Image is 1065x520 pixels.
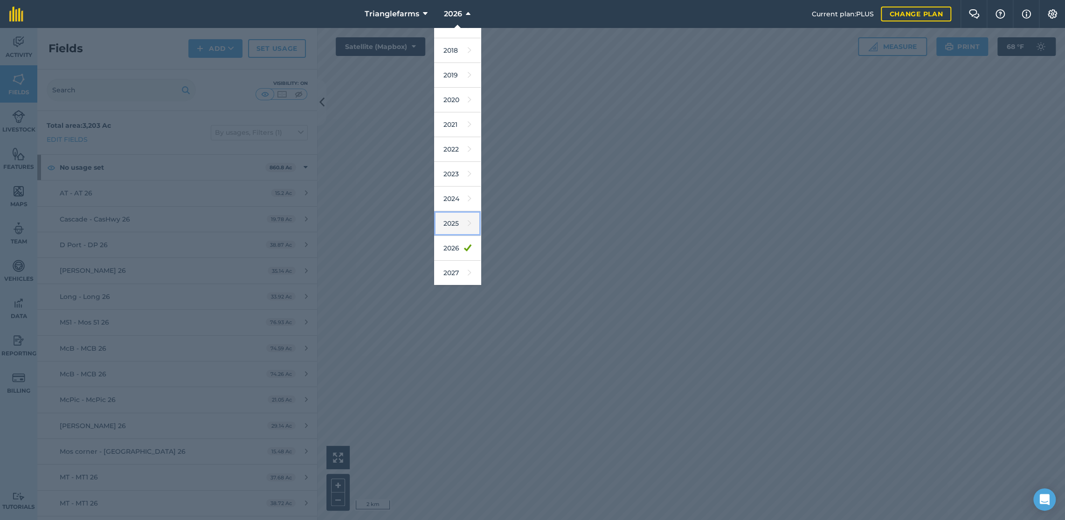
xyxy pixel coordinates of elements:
a: 2019 [434,63,481,88]
a: 2026 [434,236,481,261]
span: Current plan : PLUS [811,9,873,19]
a: Change plan [881,7,951,21]
img: Two speech bubbles overlapping with the left bubble in the forefront [968,9,980,19]
a: 2025 [434,211,481,236]
div: Open Intercom Messenger [1033,488,1056,511]
img: A cog icon [1047,9,1058,19]
a: 2020 [434,88,481,112]
a: 2018 [434,38,481,63]
a: 2027 [434,261,481,285]
img: fieldmargin Logo [9,7,23,21]
a: 2023 [434,162,481,187]
a: 2024 [434,187,481,211]
span: Trianglefarms [365,8,419,20]
a: 2021 [434,112,481,137]
span: 2026 [444,8,462,20]
a: 2022 [434,137,481,162]
img: A question mark icon [995,9,1006,19]
img: svg+xml;base64,PHN2ZyB4bWxucz0iaHR0cDovL3d3dy53My5vcmcvMjAwMC9zdmciIHdpZHRoPSIxNyIgaGVpZ2h0PSIxNy... [1022,8,1031,20]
